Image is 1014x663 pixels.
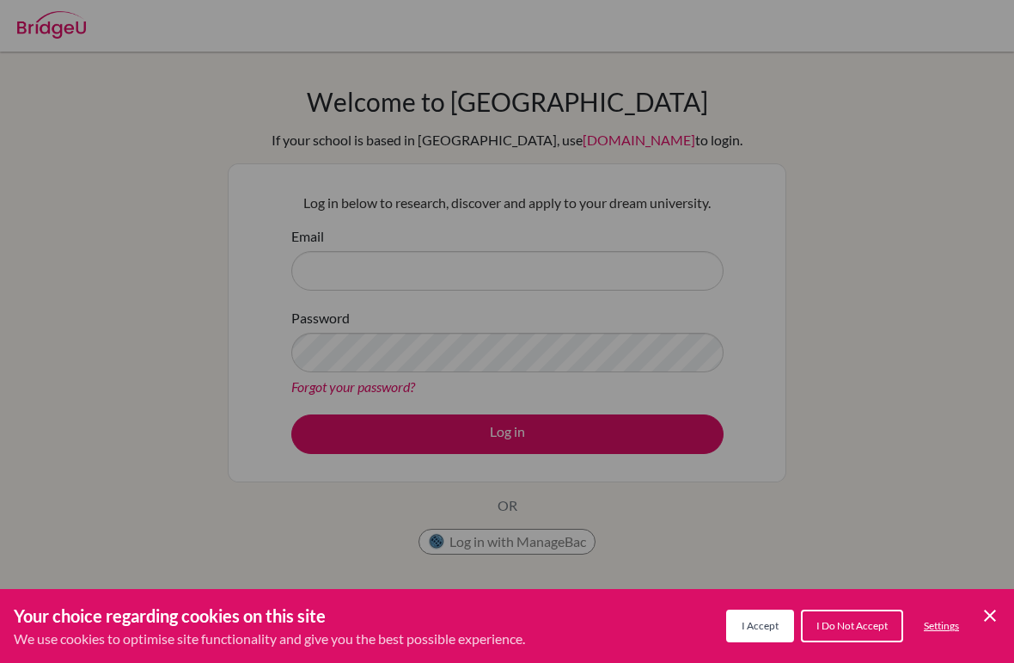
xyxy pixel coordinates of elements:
[742,619,779,632] span: I Accept
[924,619,959,632] span: Settings
[14,603,525,629] h3: Your choice regarding cookies on this site
[816,619,888,632] span: I Do Not Accept
[801,610,903,642] button: I Do Not Accept
[910,611,973,641] button: Settings
[980,605,1000,626] button: Save and close
[14,629,525,649] p: We use cookies to optimise site functionality and give you the best possible experience.
[726,610,794,642] button: I Accept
